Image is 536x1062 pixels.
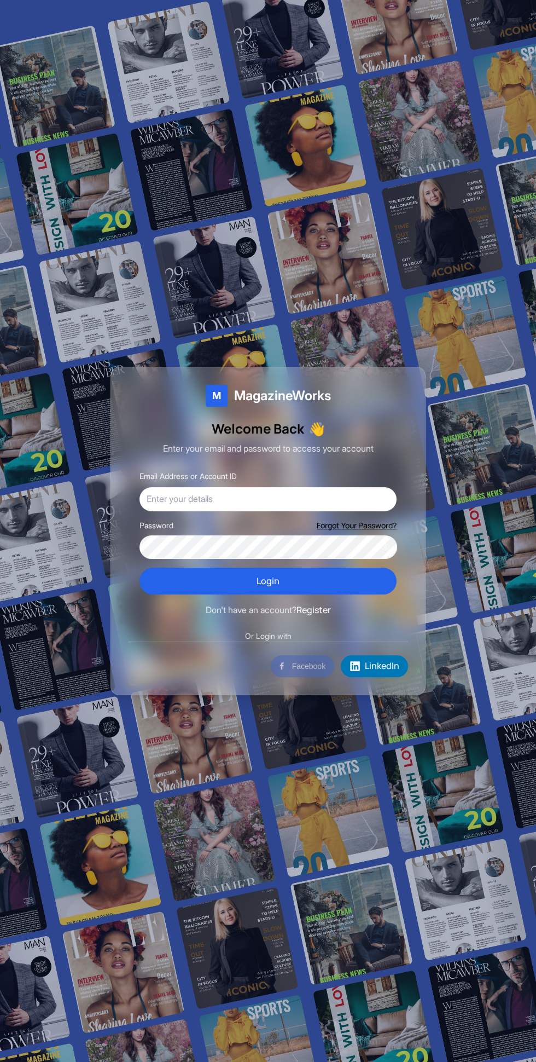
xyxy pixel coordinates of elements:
[206,604,296,615] span: Don't have an account?
[308,420,325,437] span: Waving hand
[341,655,408,677] button: LinkedIn
[271,655,334,677] button: Facebook
[129,420,407,437] h1: Welcome Back
[139,471,237,481] label: Email Address or Account ID
[129,442,407,456] p: Enter your email and password to access your account
[212,388,221,403] span: M
[380,542,390,552] button: Show password
[317,520,397,531] button: Forgot Your Password?
[238,631,298,642] span: Or Login with
[139,520,173,531] label: Password
[296,603,331,617] button: Register
[234,387,331,405] span: MagazineWorks
[123,654,270,678] iframe: Sign in with Google Button
[365,659,399,673] span: LinkedIn
[139,568,397,595] button: Login
[139,487,397,511] input: Enter your details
